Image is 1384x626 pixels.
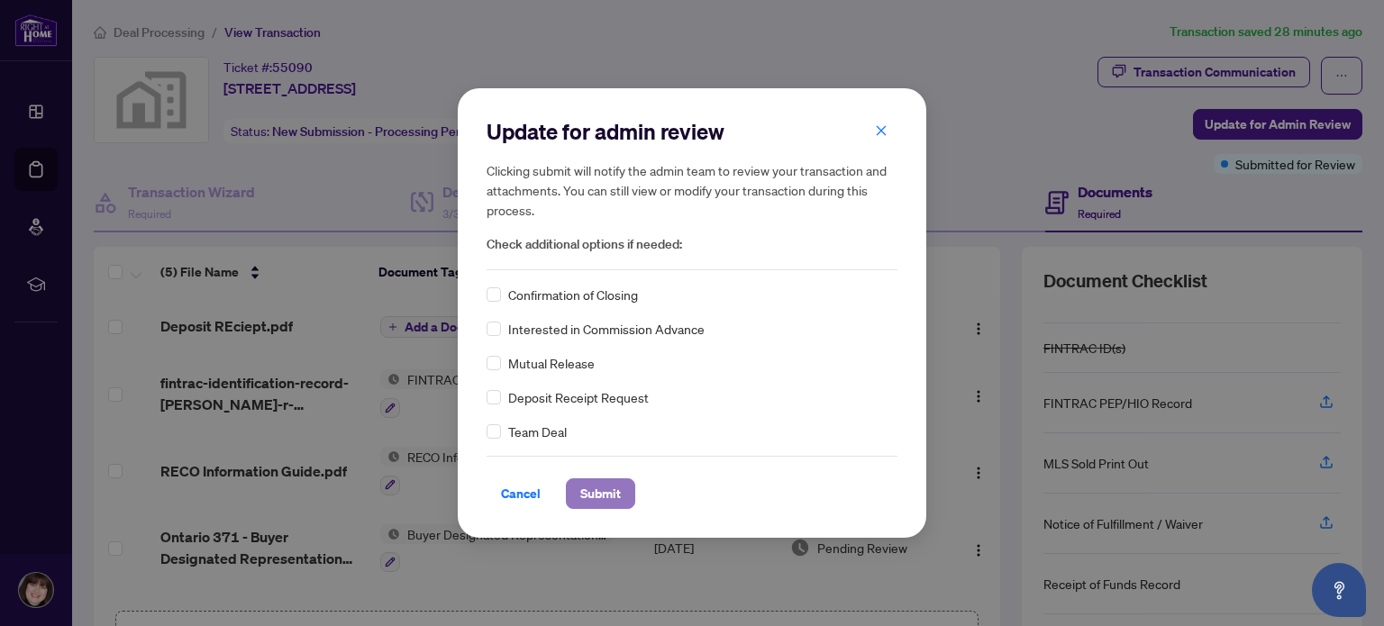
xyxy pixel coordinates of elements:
[566,478,635,509] button: Submit
[487,160,897,220] h5: Clicking submit will notify the admin team to review your transaction and attachments. You can st...
[1312,563,1366,617] button: Open asap
[508,319,705,339] span: Interested in Commission Advance
[487,117,897,146] h2: Update for admin review
[501,479,541,508] span: Cancel
[580,479,621,508] span: Submit
[508,285,638,304] span: Confirmation of Closing
[508,353,595,373] span: Mutual Release
[508,422,567,441] span: Team Deal
[487,478,555,509] button: Cancel
[875,124,888,137] span: close
[487,234,897,255] span: Check additional options if needed:
[508,387,649,407] span: Deposit Receipt Request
